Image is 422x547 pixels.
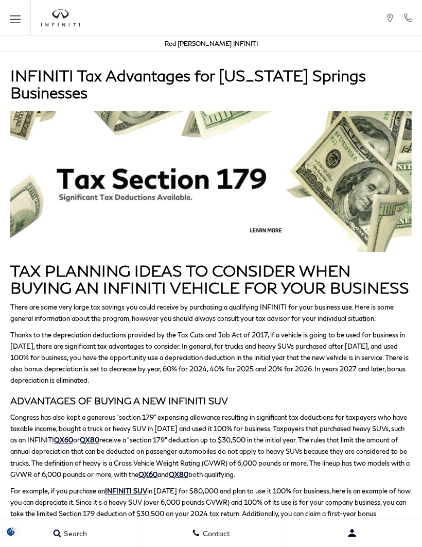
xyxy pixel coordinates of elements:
a: QX80 [80,436,99,444]
span: Search [61,529,87,538]
a: infiniti [41,9,80,27]
a: Red [PERSON_NAME] INFINITI [165,40,258,47]
p: Thanks to the depreciation deductions provided by the Tax Cuts and Job Act of 2017, if a vehicle ... [10,329,412,386]
img: INFINITI [41,9,80,27]
h1: INFINITI Tax Advantages for [US_STATE] Springs Businesses [10,67,412,101]
a: QX60 [54,436,73,444]
span: Contact [200,529,230,538]
strong: TAX PLANNING IDEAS TO CONSIDER WHEN BUYING AN INFINITI VEHICLE FOR YOUR BUSINESS [10,261,409,297]
button: Open user profile menu [282,520,422,546]
p: There are some very large tax savings you could receive by purchasing a qualifying INFINITI for y... [10,301,412,324]
img: Tax Savings on INFINITI SUVs [10,111,412,252]
a: QX80 [169,470,188,478]
a: QX60 [138,470,157,478]
strong: ADVANTAGES OF BUYING A NEW INFINITI SUV [10,395,228,406]
a: INFINITI SUV [105,487,147,495]
p: Congress has also kept a generous “section 179” expensing allowance resulting in significant tax ... [10,412,412,480]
